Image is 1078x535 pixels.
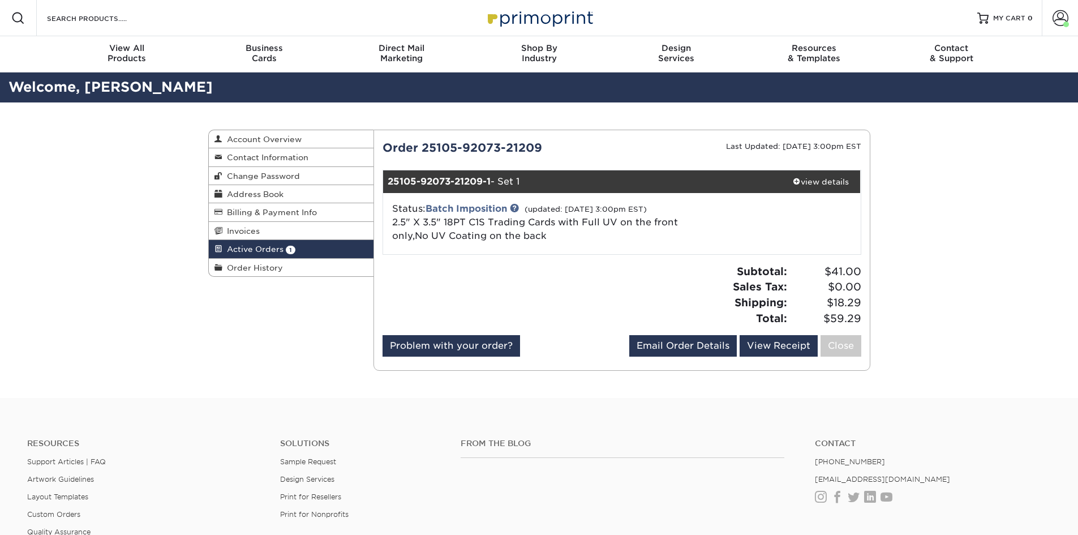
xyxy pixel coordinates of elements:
[791,311,861,327] span: $59.29
[815,439,1051,448] a: Contact
[195,43,333,53] span: Business
[791,295,861,311] span: $18.29
[209,185,374,203] a: Address Book
[209,203,374,221] a: Billing & Payment Info
[781,170,861,193] a: view details
[883,36,1020,72] a: Contact& Support
[733,280,787,293] strong: Sales Tax:
[470,43,608,63] div: Industry
[745,43,883,53] span: Resources
[195,43,333,63] div: Cards
[388,176,491,187] strong: 25105-92073-21209-1
[883,43,1020,63] div: & Support
[383,170,781,193] div: - Set 1
[58,43,196,63] div: Products
[333,36,470,72] a: Direct MailMarketing
[470,43,608,53] span: Shop By
[58,43,196,53] span: View All
[280,493,341,501] a: Print for Resellers
[781,176,861,187] div: view details
[470,36,608,72] a: Shop ByIndustry
[222,190,284,199] span: Address Book
[461,439,784,448] h4: From the Blog
[333,43,470,53] span: Direct Mail
[608,43,745,63] div: Services
[629,335,737,357] a: Email Order Details
[209,130,374,148] a: Account Overview
[222,208,317,217] span: Billing & Payment Info
[726,142,861,151] small: Last Updated: [DATE] 3:00pm EST
[740,335,818,357] a: View Receipt
[815,457,885,466] a: [PHONE_NUMBER]
[745,43,883,63] div: & Templates
[737,265,787,277] strong: Subtotal:
[280,510,349,519] a: Print for Nonprofits
[791,279,861,295] span: $0.00
[222,172,300,181] span: Change Password
[209,240,374,258] a: Active Orders 1
[222,245,284,254] span: Active Orders
[374,139,622,156] div: Order 25105-92073-21209
[222,263,283,272] span: Order History
[27,475,94,483] a: Artwork Guidelines
[27,457,106,466] a: Support Articles | FAQ
[483,6,596,30] img: Primoprint
[27,439,263,448] h4: Resources
[392,217,678,241] a: 2.5" X 3.5" 18PT C1S Trading Cards with Full UV on the front only,No UV Coating on the back
[735,296,787,309] strong: Shipping:
[286,246,295,254] span: 1
[280,439,444,448] h4: Solutions
[27,510,80,519] a: Custom Orders
[195,36,333,72] a: BusinessCards
[993,14,1025,23] span: MY CART
[815,475,950,483] a: [EMAIL_ADDRESS][DOMAIN_NAME]
[791,264,861,280] span: $41.00
[608,43,745,53] span: Design
[383,335,520,357] a: Problem with your order?
[209,148,374,166] a: Contact Information
[222,135,302,144] span: Account Overview
[58,36,196,72] a: View AllProducts
[46,11,156,25] input: SEARCH PRODUCTS.....
[209,222,374,240] a: Invoices
[384,202,701,243] div: Status:
[27,493,88,501] a: Layout Templates
[209,167,374,185] a: Change Password
[222,226,260,236] span: Invoices
[280,457,336,466] a: Sample Request
[883,43,1020,53] span: Contact
[525,205,647,213] small: (updated: [DATE] 3:00pm EST)
[209,259,374,276] a: Order History
[333,43,470,63] div: Marketing
[745,36,883,72] a: Resources& Templates
[280,475,334,483] a: Design Services
[222,153,308,162] span: Contact Information
[756,312,787,324] strong: Total:
[608,36,745,72] a: DesignServices
[821,335,861,357] a: Close
[1028,14,1033,22] span: 0
[426,203,507,214] a: Batch Imposition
